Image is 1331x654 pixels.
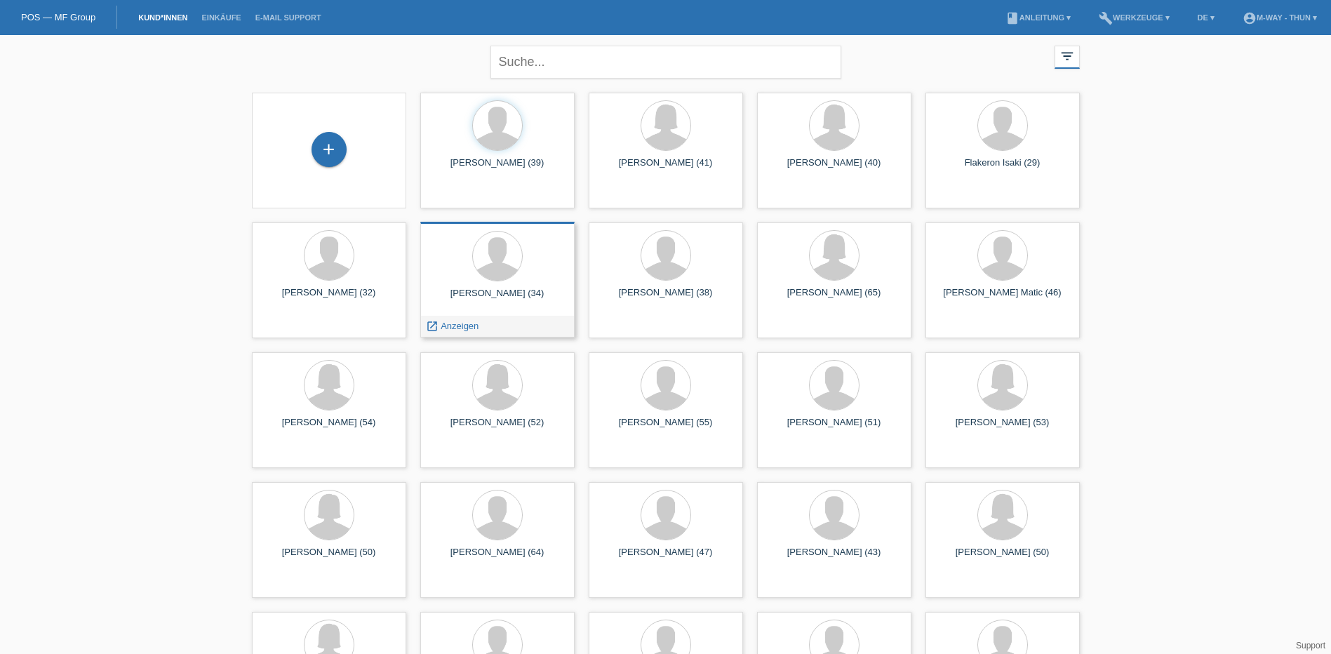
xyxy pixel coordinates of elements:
[194,13,248,22] a: Einkäufe
[312,138,346,161] div: Kund*in hinzufügen
[937,287,1069,309] div: [PERSON_NAME] Matic (46)
[426,321,479,331] a: launch Anzeigen
[131,13,194,22] a: Kund*innen
[263,547,395,569] div: [PERSON_NAME] (50)
[600,547,732,569] div: [PERSON_NAME] (47)
[937,547,1069,569] div: [PERSON_NAME] (50)
[432,157,563,180] div: [PERSON_NAME] (39)
[432,288,563,310] div: [PERSON_NAME] (34)
[768,417,900,439] div: [PERSON_NAME] (51)
[432,547,563,569] div: [PERSON_NAME] (64)
[21,12,95,22] a: POS — MF Group
[432,417,563,439] div: [PERSON_NAME] (52)
[1099,11,1113,25] i: build
[1059,48,1075,64] i: filter_list
[600,157,732,180] div: [PERSON_NAME] (41)
[937,157,1069,180] div: Flakeron Isaki (29)
[1005,11,1019,25] i: book
[263,417,395,439] div: [PERSON_NAME] (54)
[768,157,900,180] div: [PERSON_NAME] (40)
[490,46,841,79] input: Suche...
[263,287,395,309] div: [PERSON_NAME] (32)
[937,417,1069,439] div: [PERSON_NAME] (53)
[441,321,479,331] span: Anzeigen
[248,13,328,22] a: E-Mail Support
[998,13,1078,22] a: bookAnleitung ▾
[426,320,439,333] i: launch
[600,417,732,439] div: [PERSON_NAME] (55)
[1191,13,1222,22] a: DE ▾
[1296,641,1325,650] a: Support
[768,287,900,309] div: [PERSON_NAME] (65)
[600,287,732,309] div: [PERSON_NAME] (38)
[768,547,900,569] div: [PERSON_NAME] (43)
[1236,13,1324,22] a: account_circlem-way - Thun ▾
[1092,13,1177,22] a: buildWerkzeuge ▾
[1243,11,1257,25] i: account_circle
